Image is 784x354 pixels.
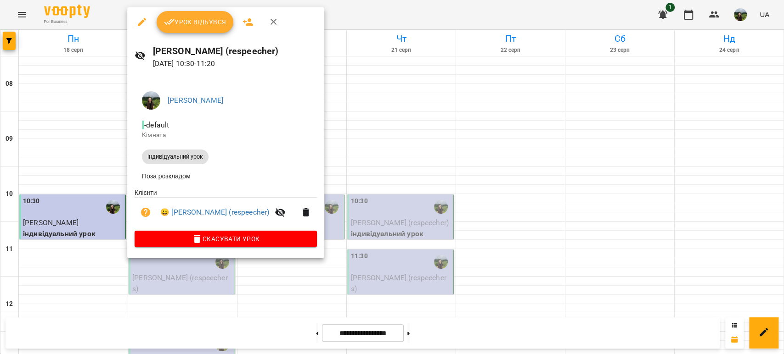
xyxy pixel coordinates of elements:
img: f82d801fe2835fc35205c9494f1794bc.JPG [142,91,160,110]
button: Скасувати Урок [135,231,317,247]
button: Урок відбувся [157,11,234,33]
p: [DATE] 10:30 - 11:20 [153,58,317,69]
button: Візит ще не сплачено. Додати оплату? [135,201,157,223]
li: Поза розкладом [135,168,317,184]
a: 😀 [PERSON_NAME] (respeecher) [160,207,269,218]
span: Урок відбувся [164,17,226,28]
ul: Клієнти [135,188,317,231]
p: Кімната [142,131,310,140]
a: [PERSON_NAME] [168,96,223,105]
h6: [PERSON_NAME] (respeecher) [153,44,317,58]
span: - default [142,121,171,129]
span: Скасувати Урок [142,233,310,244]
span: індивідуальний урок [142,153,209,161]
